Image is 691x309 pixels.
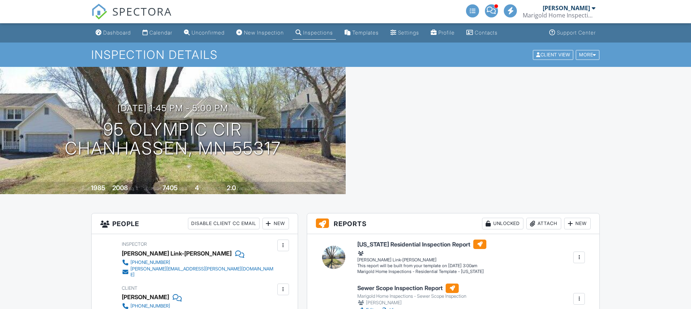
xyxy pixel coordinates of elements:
[357,263,486,269] div: This report will be built from your template on [DATE] 3:00am
[293,26,336,40] a: Inspections
[93,26,134,40] a: Dashboard
[122,241,147,247] span: Inspector
[533,50,573,60] div: Client View
[387,26,422,40] a: Settings
[233,26,287,40] a: New Inspection
[130,266,276,278] div: [PERSON_NAME][EMAIL_ADDRESS][PERSON_NAME][DOMAIN_NAME]
[543,4,590,12] div: [PERSON_NAME]
[357,293,466,299] div: Marigold Home Inspections - Sewer Scope Inspection
[463,26,501,40] a: Contacts
[532,52,575,57] a: Client View
[122,259,276,266] a: [PHONE_NUMBER]
[303,29,333,36] div: Inspections
[428,26,458,40] a: Profile
[129,186,139,191] span: sq. ft.
[91,184,105,192] div: 1985
[122,285,137,291] span: Client
[342,26,382,40] a: Templates
[122,248,232,259] div: [PERSON_NAME] Link-[PERSON_NAME]
[91,48,600,61] h1: Inspection Details
[146,186,161,191] span: Lot Size
[576,50,599,60] div: More
[130,260,170,265] div: [PHONE_NUMBER]
[103,29,131,36] div: Dashboard
[526,218,561,229] div: Attach
[357,240,486,249] h6: [US_STATE] Residential Inspection Report
[357,269,486,275] div: Marigold Home Inspections - Residential Template - [US_STATE]
[262,218,289,229] div: New
[112,4,172,19] span: SPECTORA
[122,266,276,278] a: [PERSON_NAME][EMAIL_ADDRESS][PERSON_NAME][DOMAIN_NAME]
[122,292,169,302] div: [PERSON_NAME]
[357,299,466,306] div: [PERSON_NAME]
[181,26,228,40] a: Unconfirmed
[357,250,486,263] div: [PERSON_NAME] Link-[PERSON_NAME]
[227,184,236,192] div: 2.0
[130,303,170,309] div: [PHONE_NUMBER]
[92,213,298,234] h3: People
[91,10,172,25] a: SPECTORA
[237,186,258,191] span: bathrooms
[195,184,199,192] div: 4
[140,26,175,40] a: Calendar
[438,29,455,36] div: Profile
[200,186,220,191] span: bedrooms
[244,29,284,36] div: New Inspection
[482,218,523,229] div: Unlocked
[112,184,128,192] div: 2008
[357,284,466,293] h6: Sewer Scope Inspection Report
[179,186,188,191] span: sq.ft.
[352,29,379,36] div: Templates
[82,186,90,191] span: Built
[188,218,260,229] div: Disable Client CC Email
[398,29,419,36] div: Settings
[357,284,466,307] a: Sewer Scope Inspection Report Marigold Home Inspections - Sewer Scope Inspection [PERSON_NAME]
[475,29,498,36] div: Contacts
[149,29,172,36] div: Calendar
[557,29,596,36] div: Support Center
[162,184,178,192] div: 7405
[117,103,228,113] h3: [DATE] 1:45 pm - 5:00 pm
[564,218,591,229] div: New
[307,213,600,234] h3: Reports
[546,26,599,40] a: Support Center
[65,120,281,158] h1: 95 Olympic Cir Chanhassen, MN 55317
[523,12,595,19] div: Marigold Home Inspections
[192,29,225,36] div: Unconfirmed
[91,4,107,20] img: The Best Home Inspection Software - Spectora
